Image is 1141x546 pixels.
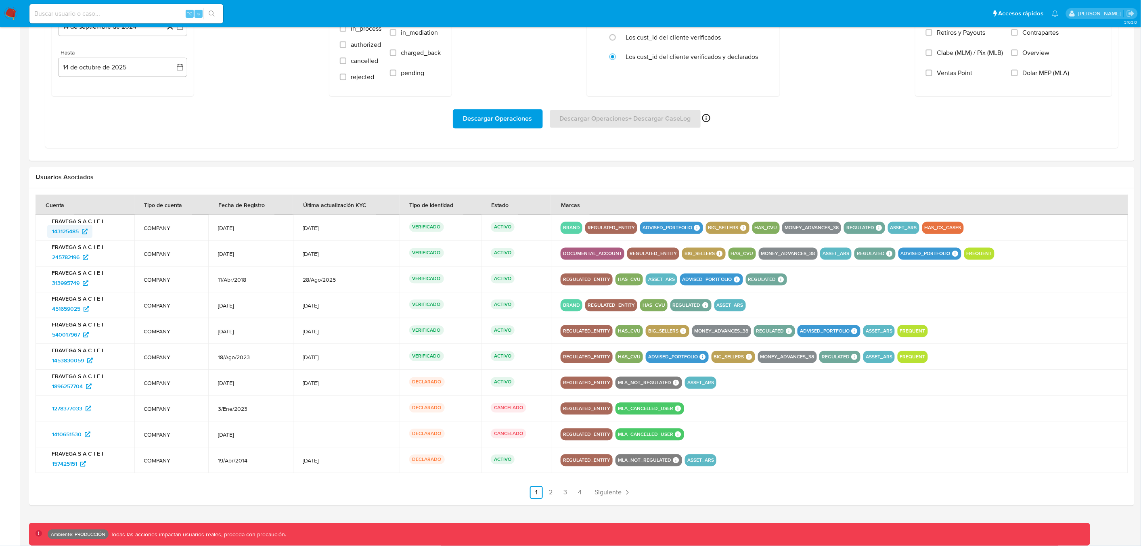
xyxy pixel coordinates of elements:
p: Todas las acciones impactan usuarios reales, proceda con precaución. [109,531,286,538]
a: Salir [1126,9,1135,18]
span: s [197,10,200,17]
span: Accesos rápidos [999,9,1044,18]
h2: Usuarios Asociados [36,174,1128,182]
input: Buscar usuario o caso... [29,8,223,19]
span: 3.163.0 [1124,19,1137,25]
span: ⌥ [186,10,193,17]
p: Ambiente: PRODUCCIÓN [51,533,105,536]
a: Notificaciones [1052,10,1059,17]
p: yamil.zavala@mercadolibre.com [1078,10,1124,17]
button: search-icon [203,8,220,19]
